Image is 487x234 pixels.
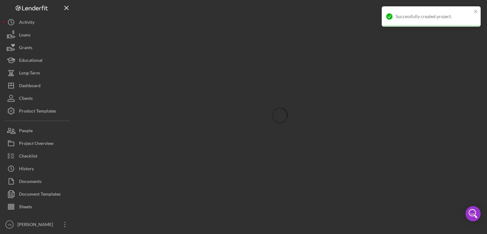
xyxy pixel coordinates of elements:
[19,200,32,215] div: Sheets
[465,206,481,221] div: Open Intercom Messenger
[474,9,478,15] button: close
[19,67,40,81] div: Long-Term
[19,29,30,43] div: Loans
[3,200,73,213] button: Sheets
[19,54,42,68] div: Educational
[3,188,73,200] button: Document Templates
[19,175,42,189] div: Documents
[3,79,73,92] button: Dashboard
[19,150,37,164] div: Checklist
[3,29,73,41] button: Loans
[19,41,32,55] div: Grants
[19,79,41,94] div: Dashboard
[3,92,73,105] button: Clients
[3,162,73,175] button: History
[3,124,73,137] button: People
[19,137,54,151] div: Project Overview
[19,124,33,139] div: People
[396,14,472,19] div: Successfully created project.
[19,92,33,106] div: Clients
[8,223,12,226] text: YB
[3,218,73,231] button: YB[PERSON_NAME]
[3,150,73,162] button: Checklist
[3,67,73,79] button: Long-Term
[19,105,56,119] div: Product Templates
[3,105,73,117] button: Product Templates
[3,54,73,67] button: Educational
[3,16,73,29] button: Activity
[19,188,61,202] div: Document Templates
[19,162,34,177] div: History
[19,16,35,30] div: Activity
[3,41,73,54] button: Grants
[3,175,73,188] button: Documents
[3,137,73,150] button: Project Overview
[16,218,57,232] div: [PERSON_NAME]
